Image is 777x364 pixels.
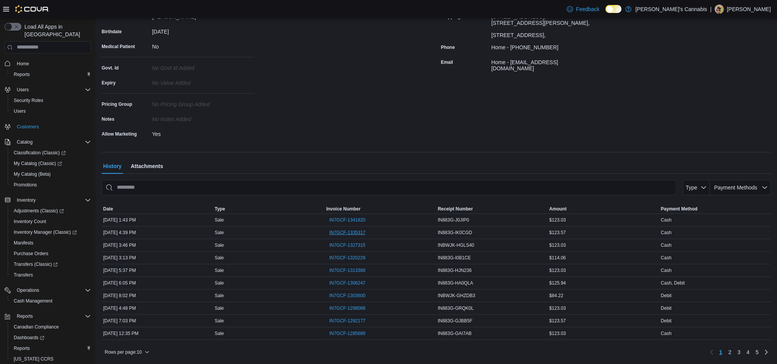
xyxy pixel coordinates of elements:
span: Cash Management [11,296,91,306]
span: Catalog [14,138,91,147]
span: INBWJK-GHZDB3 [438,293,475,299]
span: Amount [549,206,567,212]
span: IN7GCF-1285689 [329,330,366,336]
span: [DATE] 5:37 PM [103,267,136,273]
label: Notes [102,116,114,122]
div: No Pricing Group Added [152,98,254,107]
button: Users [8,106,94,116]
span: [DATE] 3:13 PM [103,255,136,261]
div: $123.57 [548,316,659,325]
button: Canadian Compliance [8,322,94,332]
input: This is a search bar. As you type, the results lower in the page will automatically filter. [102,180,677,195]
a: Canadian Compliance [11,322,62,332]
button: Reports [14,312,36,321]
span: IN7GCF-1335317 [329,230,366,236]
span: Sale [215,330,224,336]
div: Yes [152,128,254,137]
button: Previous page [707,348,716,357]
span: Transfers [11,270,91,280]
span: Home [14,59,91,68]
a: Next page [762,348,771,357]
span: Manifests [14,240,33,246]
button: Operations [2,285,94,296]
span: Dashboards [11,333,91,342]
span: Type [215,206,225,212]
button: Home [2,58,94,69]
a: Adjustments (Classic) [8,205,94,216]
span: Classification (Classic) [11,148,91,157]
button: IN7GCF-1303600 [326,291,369,300]
a: Dashboards [8,332,94,343]
span: 2 [728,348,732,356]
span: IN883G-GRQK0L [438,305,474,311]
div: $123.03 [548,241,659,250]
button: Transfers [8,270,94,280]
span: Promotions [11,180,91,189]
span: Purchase Orders [11,249,91,258]
label: Medical Patient [102,44,135,50]
ul: Pagination for table: [716,346,762,358]
input: Dark Mode [605,5,622,13]
span: [DATE] 12:35 PM [103,330,138,336]
a: Cash Management [11,296,55,306]
span: My Catalog (Beta) [14,171,51,177]
div: [DATE] [152,26,254,35]
div: $123.03 [548,329,659,338]
span: [US_STATE] CCRS [14,356,53,362]
span: 3 [738,348,741,356]
button: Cash Management [8,296,94,306]
span: Cash [661,267,672,273]
button: Promotions [8,180,94,190]
span: Feedback [576,5,599,13]
span: IN883G-GAI7AB [438,330,472,336]
span: Inventory Manager (Classic) [11,228,91,237]
span: Adjustments (Classic) [11,206,91,215]
a: Feedback [564,2,602,17]
label: Govt. Id [102,65,119,71]
span: INBWJK-HGLS40 [438,242,474,248]
div: $114.06 [548,253,659,262]
span: [DATE] 4:48 PM [103,305,136,311]
label: Pricing Group [102,101,132,107]
div: No Govt Id added [152,62,254,71]
span: Transfers [14,272,33,278]
span: Washington CCRS [11,354,91,364]
span: IN883G-GJBB5F [438,318,473,324]
span: [DATE] 3:46 PM [103,242,136,248]
a: [US_STATE] CCRS [11,354,57,364]
img: Cova [15,5,49,13]
span: Cash, Debit [661,280,685,286]
a: Classification (Classic) [8,147,94,158]
div: No [152,40,254,50]
span: Payment Method [661,206,698,212]
span: Operations [17,287,39,293]
a: Inventory Manager (Classic) [8,227,94,238]
span: Customers [14,122,91,131]
span: Cash Management [14,298,52,304]
span: Canadian Compliance [14,324,59,330]
span: Cash [661,255,672,261]
button: IN7GCF-1298068 [326,304,369,313]
button: Payment Methods [710,180,771,195]
a: Page 4 of 5 [743,346,753,358]
button: Type [683,180,710,195]
label: Expiry [102,80,116,86]
a: Home [14,59,32,68]
span: Inventory Count [11,217,91,226]
span: Inventory [14,196,91,205]
span: Type [686,184,697,191]
span: IN7GCF-1320229 [329,255,366,261]
label: Allow Marketing [102,131,137,137]
button: Reports [2,311,94,322]
span: [DATE] 8:02 PM [103,293,136,299]
p: [PERSON_NAME]'s Cannabis [635,5,707,14]
span: Sale [215,305,224,311]
button: Security Roles [8,95,94,106]
button: Receipt Number [436,204,548,214]
a: Purchase Orders [11,249,52,258]
a: Transfers (Classic) [11,260,61,269]
button: Manifests [8,238,94,248]
span: Cash [661,217,672,223]
div: $123.57 [548,228,659,237]
div: Home - [EMAIL_ADDRESS][DOMAIN_NAME] [491,56,594,71]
